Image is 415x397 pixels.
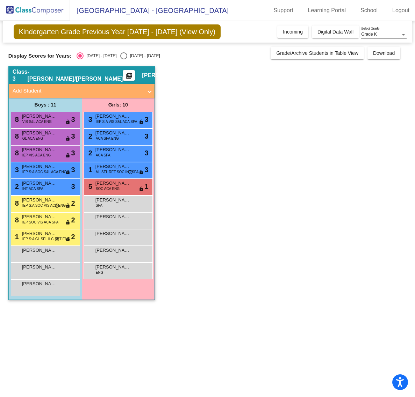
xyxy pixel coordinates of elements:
[283,29,303,35] span: Incoming
[13,149,19,157] span: 8
[139,119,144,125] span: lock
[96,136,119,141] span: ACA SPA ENG
[65,170,70,175] span: lock
[96,153,110,158] span: ACA SPA
[95,163,130,170] span: [PERSON_NAME]
[22,280,57,287] span: [PERSON_NAME]
[95,230,130,237] span: [PERSON_NAME]
[22,119,52,124] span: VIS S&L ACA ENG
[276,50,358,56] span: Grade/Archive Students in Table View
[22,197,57,204] span: [PERSON_NAME]
[87,132,92,140] span: 2
[71,198,75,208] span: 2
[65,136,70,142] span: lock
[271,47,364,59] button: Grade/Archive Students in Table View
[13,87,143,95] mat-panel-title: Add Student
[96,119,137,124] span: IEP S:A VIS S&L ACA SPA
[8,53,72,59] span: Display Scores for Years:
[22,113,57,120] span: [PERSON_NAME]
[84,53,116,59] div: [DATE] - [DATE]
[145,114,149,125] span: 3
[22,247,57,254] span: [PERSON_NAME]
[87,116,92,123] span: 3
[302,5,352,16] a: Learning Portal
[95,146,130,153] span: [PERSON_NAME]
[55,203,59,209] span: do_not_disturb_alt
[96,169,139,175] span: ML SEL RET SOC INT SPA
[13,183,19,190] span: 2
[139,170,144,175] span: lock
[22,153,51,158] span: IEP VIS ACA ENG
[77,52,160,59] mat-radio-group: Select an option
[22,163,57,170] span: [PERSON_NAME]
[22,180,57,187] span: [PERSON_NAME]
[127,53,160,59] div: [DATE] - [DATE]
[65,220,70,226] span: lock
[70,5,229,16] span: [GEOGRAPHIC_DATA] - [GEOGRAPHIC_DATA]
[55,237,59,242] span: do_not_disturb_alt
[96,203,102,208] span: SPA
[71,231,75,242] span: 2
[95,247,130,254] span: [PERSON_NAME]
[22,136,43,141] span: GL ACA ENG
[13,166,19,174] span: 3
[22,230,57,237] span: [PERSON_NAME]
[27,68,123,82] span: - [PERSON_NAME]/[PERSON_NAME]
[22,130,57,137] span: [PERSON_NAME]
[22,213,57,220] span: [PERSON_NAME]
[277,25,308,38] button: Incoming
[96,270,103,275] span: ENG
[317,29,353,35] span: Digital Data Wall
[95,130,130,137] span: [PERSON_NAME]
[65,203,70,209] span: lock
[71,164,75,175] span: 3
[361,32,377,37] span: Grade K
[22,169,67,175] span: IEP S:A SOC S&L ACA ENG
[95,180,130,187] span: [PERSON_NAME]
[373,50,395,56] span: Download
[87,166,92,174] span: 1
[13,132,19,140] span: 8
[22,146,57,153] span: [PERSON_NAME]
[312,25,359,38] button: Digital Data Wall
[95,264,130,271] span: [PERSON_NAME]
[65,153,70,159] span: lock
[13,68,28,82] span: Class 3
[128,170,133,175] span: do_not_disturb_alt
[87,149,92,157] span: 2
[13,116,19,123] span: 8
[9,84,155,98] mat-expansion-panel-header: Add Student
[65,119,70,125] span: lock
[355,5,383,16] a: School
[71,114,75,125] span: 3
[71,131,75,141] span: 3
[9,98,82,112] div: Boys : 11
[71,148,75,158] span: 3
[125,72,133,82] mat-icon: picture_as_pdf
[22,236,70,242] span: IEP S:A GL SEL ILC RET ENG
[22,203,66,208] span: IEP S:A SOC VIS ACA ENG
[13,233,19,241] span: 1
[145,148,149,158] span: 3
[95,197,130,204] span: [PERSON_NAME]
[95,213,130,220] span: [PERSON_NAME]
[387,5,415,16] a: Logout
[82,98,155,112] div: Girls: 10
[14,24,221,39] span: Kindergarten Grade Previous Year [DATE] - [DATE] (View Only)
[22,220,59,225] span: IEP SOC VIS ACA SPA
[145,164,149,175] span: 3
[142,72,189,79] span: [PERSON_NAME]
[22,264,57,271] span: [PERSON_NAME]
[123,70,135,81] button: Print Students Details
[22,186,43,191] span: INT ACA SPA
[71,181,75,192] span: 3
[96,186,120,191] span: SOC ACA ENG
[87,183,92,190] span: 5
[145,131,149,141] span: 3
[367,47,400,59] button: Download
[268,5,299,16] a: Support
[139,186,144,192] span: lock
[71,215,75,225] span: 2
[13,216,19,224] span: 8
[13,199,19,207] span: 8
